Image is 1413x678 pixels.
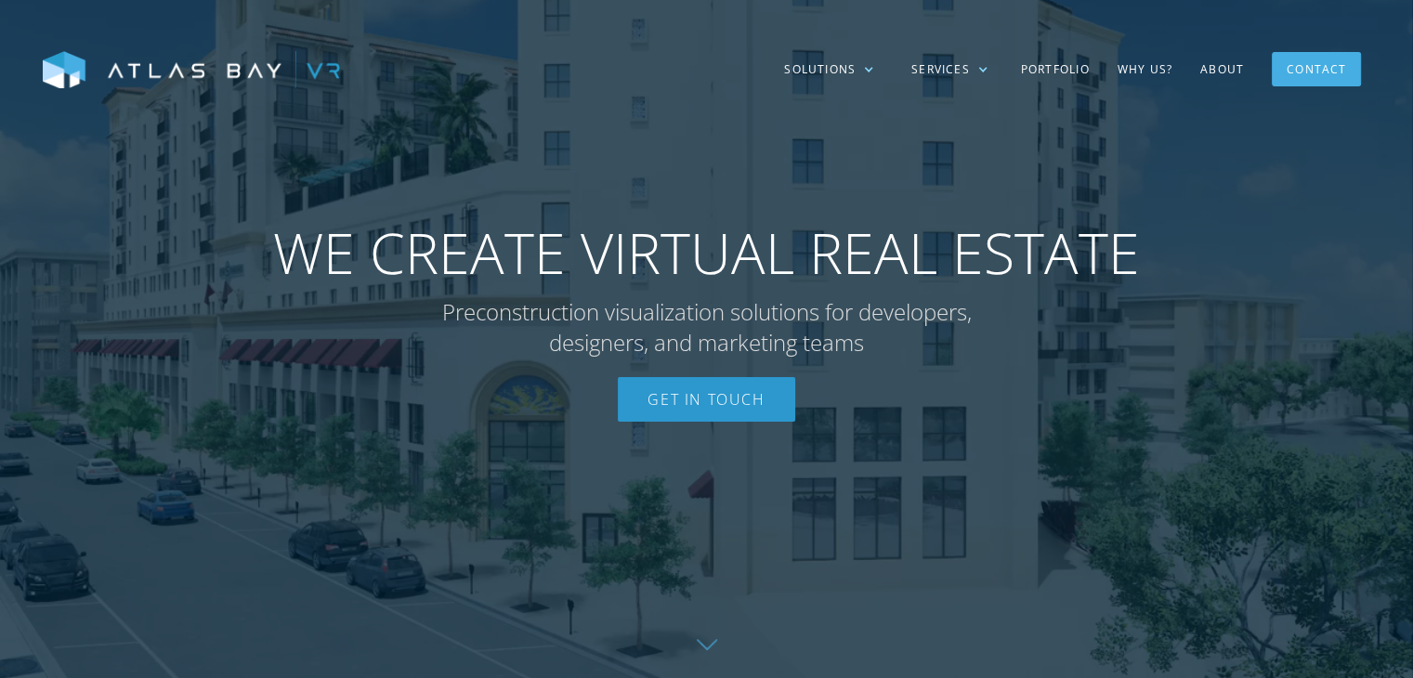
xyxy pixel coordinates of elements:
img: Down further on page [697,639,717,650]
div: Solutions [784,61,856,78]
span: WE CREATE VIRTUAL REAL ESTATE [273,219,1140,287]
a: Portfolio [1007,43,1104,97]
div: Services [893,43,1007,97]
a: Contact [1272,52,1361,86]
a: Why US? [1104,43,1186,97]
div: Services [911,61,970,78]
img: Atlas Bay VR Logo [43,51,340,90]
div: Solutions [765,43,893,97]
p: Preconstruction visualization solutions for developers, designers, and marketing teams [405,296,1009,359]
a: About [1186,43,1258,97]
a: Get In Touch [618,377,794,422]
div: Contact [1287,55,1346,84]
